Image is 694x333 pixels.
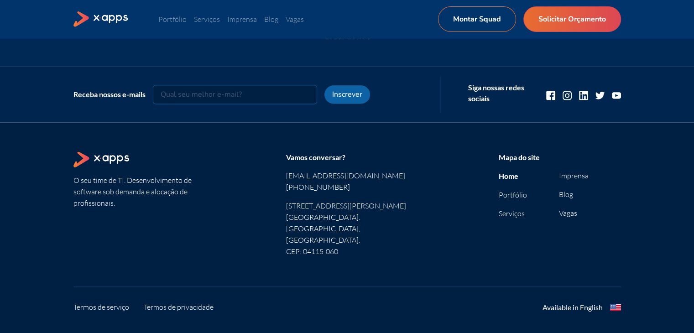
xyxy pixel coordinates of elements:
[543,302,621,313] a: Available in English
[499,172,518,180] a: Home
[286,182,408,193] a: [PHONE_NUMBER]
[559,208,577,218] a: Vagas
[73,89,146,100] div: Receba nossos e-mails
[523,6,621,32] a: Solicitar Orçamento
[499,151,621,163] div: Mapa do site
[73,151,196,257] section: O seu time de TI. Desenvolvimento de software sob demanda e alocação de profissionais.
[543,302,603,313] div: Available in English
[286,15,304,24] a: Vagas
[158,15,187,24] a: Portfólio
[499,209,525,218] a: Serviços
[286,200,408,212] p: [STREET_ADDRESS][PERSON_NAME]
[499,190,527,199] a: Portfólio
[286,212,408,246] p: [GEOGRAPHIC_DATA]. [GEOGRAPHIC_DATA], [GEOGRAPHIC_DATA].
[73,302,129,313] a: Termos de serviço
[227,15,257,24] a: Imprensa
[559,190,573,199] a: Blog
[264,15,278,24] a: Blog
[144,302,214,313] a: Termos de privacidade
[286,246,408,257] p: CEP: 04115-060
[324,85,370,104] button: Inscrever
[286,170,408,182] a: [EMAIL_ADDRESS][DOMAIN_NAME]
[468,82,532,104] div: Siga nossas redes sociais
[559,171,589,180] a: Imprensa
[194,15,220,24] a: Serviços
[153,85,317,104] input: Qual seu melhor e-mail?
[438,6,516,32] a: Montar Squad
[286,151,408,163] div: Vamos conversar?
